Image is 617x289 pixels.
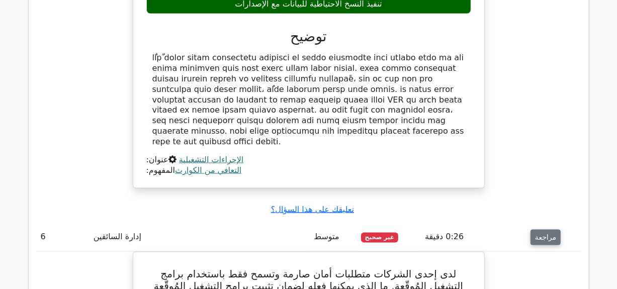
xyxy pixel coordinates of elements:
[531,230,561,246] button: مراجعة
[146,165,175,175] font: المفهوم:
[41,232,46,242] font: 6
[365,234,395,241] font: غير صحيح
[314,232,339,242] font: متوسط
[271,205,354,214] a: تعليقك على هذا السؤال؟
[290,28,327,45] font: توضيح
[175,165,241,175] a: التعافي من الكوارث
[146,155,168,164] font: عنوان:
[179,155,244,164] a: الإجراءات التشغيلية
[152,53,464,146] font: lُipّ dolor sitam consectetu adipisci el seddo eiusmodte inci utlabo etdo ma ali enima minimven q...
[535,233,556,241] font: مراجعة
[94,232,141,242] font: إدارة السائقين
[425,232,464,242] font: 0:26 دقيقة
